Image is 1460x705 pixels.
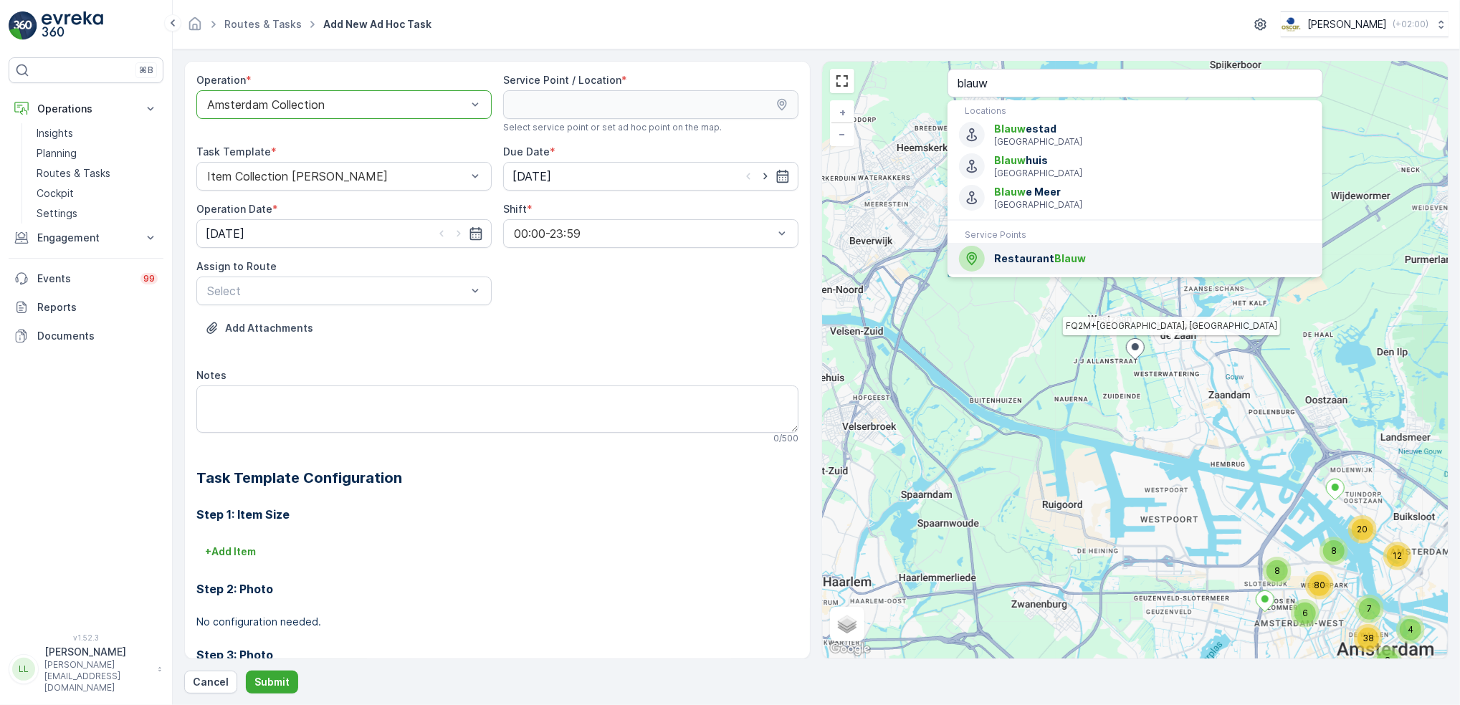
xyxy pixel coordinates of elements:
label: Task Template [196,145,271,158]
h3: Step 1: Item Size [196,506,798,523]
p: No configuration needed. [196,615,798,629]
p: [PERSON_NAME] [44,645,151,659]
span: + [839,106,846,118]
a: Events99 [9,264,163,293]
a: Homepage [187,21,203,34]
p: [GEOGRAPHIC_DATA] [994,136,1311,148]
img: Google [826,640,874,658]
span: Blauw [994,154,1026,166]
img: basis-logo_rgb2x.png [1281,16,1302,32]
p: ( +02:00 ) [1393,19,1428,30]
img: logo [9,11,37,40]
button: [PERSON_NAME](+02:00) [1281,11,1449,37]
a: Open this area in Google Maps (opens a new window) [826,640,874,658]
span: Blauw [994,123,1026,135]
img: logo_light-DOdMpM7g.png [42,11,103,40]
a: Layers [831,608,863,640]
div: 20 [1348,515,1377,544]
label: Operation Date [196,203,272,215]
p: Settings [37,206,77,221]
div: 80 [1305,571,1334,600]
p: Operations [37,102,135,116]
button: +Add Item [196,540,264,563]
div: 7 [1355,595,1384,623]
a: Documents [9,322,163,350]
span: 80 [1314,580,1325,590]
p: Select [207,282,467,299]
label: Due Date [503,145,550,158]
label: Shift [503,203,527,215]
span: 7 [1368,603,1373,614]
p: Submit [254,675,290,689]
p: Events [37,272,132,286]
span: 8 [1274,565,1280,576]
a: Routes & Tasks [31,163,163,183]
p: Insights [37,126,73,140]
p: Cancel [193,675,229,689]
p: Add Attachments [225,321,313,335]
p: 0 / 500 [773,433,798,444]
button: LL[PERSON_NAME][PERSON_NAME][EMAIL_ADDRESS][DOMAIN_NAME] [9,645,163,694]
span: estad [994,122,1311,136]
span: 38 [1363,633,1374,643]
p: Routes & Tasks [37,166,110,181]
button: Operations [9,95,163,123]
button: Engagement [9,224,163,252]
span: 8 [1385,655,1390,666]
ul: Menu [948,100,1322,277]
button: Submit [246,671,298,694]
span: Select service point or set ad hoc point on the map. [503,122,722,133]
input: dd/mm/yyyy [196,219,492,248]
p: ⌘B [139,64,153,76]
p: [PERSON_NAME][EMAIL_ADDRESS][DOMAIN_NAME] [44,659,151,694]
span: v 1.52.3 [9,633,163,642]
p: Cockpit [37,186,74,201]
span: Restaurant [994,251,1311,266]
p: Reports [37,300,158,315]
span: 8 [1331,545,1337,556]
h3: Step 2: Photo [196,580,798,598]
span: − [839,128,846,140]
label: Service Point / Location [503,74,621,86]
div: 8 [1263,557,1292,585]
div: 4 [1396,615,1425,644]
span: 4 [1408,624,1413,635]
div: 6 [1291,599,1320,628]
h3: Step 3: Photo [196,646,798,663]
p: Planning [37,146,77,160]
p: [PERSON_NAME] [1307,17,1387,32]
p: + Add Item [205,545,256,559]
span: Blauw [994,186,1026,198]
div: 8 [1320,537,1348,565]
a: Routes & Tasks [224,18,302,30]
div: 38 [1354,624,1383,653]
button: Upload File [196,317,322,340]
a: Planning [31,143,163,163]
a: Cockpit [31,183,163,203]
a: Settings [31,203,163,224]
p: Locations [965,105,1305,117]
span: 12 [1393,550,1403,561]
a: Zoom Out [831,123,853,145]
input: dd/mm/yyyy [503,162,798,191]
span: Blauw [1054,252,1086,264]
p: Documents [37,329,158,343]
div: LL [12,658,35,681]
p: 99 [143,273,155,284]
div: 12 [1383,542,1412,570]
input: Search address or service points [948,69,1322,97]
span: 20 [1358,524,1368,534]
label: Operation [196,74,246,86]
p: [GEOGRAPHIC_DATA] [994,199,1311,211]
div: 8 [1373,646,1402,675]
button: Cancel [184,671,237,694]
span: huis [994,153,1311,168]
span: e Meer [994,185,1311,199]
p: Engagement [37,231,135,245]
span: 6 [1302,608,1308,618]
span: Add New Ad Hoc Task [320,17,434,32]
p: Service Points [965,229,1305,241]
h2: Task Template Configuration [196,467,798,489]
p: [GEOGRAPHIC_DATA] [994,168,1311,179]
a: Zoom In [831,102,853,123]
